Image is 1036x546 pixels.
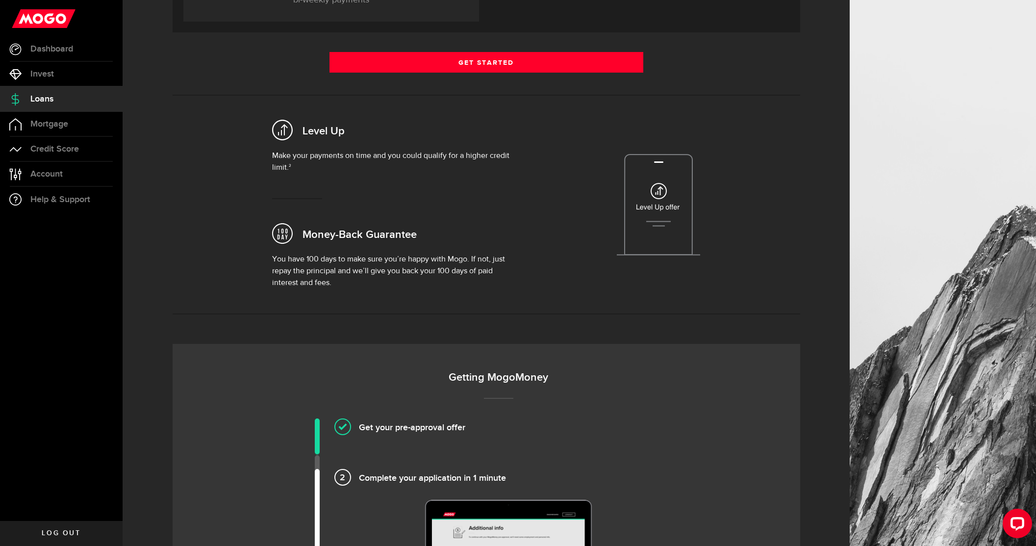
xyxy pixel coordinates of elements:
[42,530,80,537] span: Log out
[30,170,63,179] span: Account
[329,52,643,73] a: Get Started
[995,505,1036,546] iframe: LiveChat chat widget
[303,228,417,243] h2: Money-Back Guarantee
[30,95,53,104] span: Loans
[272,254,517,289] p: You have 100 days to make sure you’re happy with Mogo. If not, just repay the principal and we’ll...
[359,418,658,435] h4: Get your pre-approval offer
[272,150,517,174] p: Make your payments on time and you could qualify for a higher credit limit.
[359,469,658,485] h4: Complete your application in 1 minute
[197,370,800,386] h3: Getting MogoMoney
[303,124,345,139] h2: Level Up
[30,145,79,154] span: Credit Score
[30,45,73,53] span: Dashboard
[30,70,54,78] span: Invest
[30,120,68,129] span: Mortgage
[289,164,291,168] sup: 2
[30,195,90,204] span: Help & Support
